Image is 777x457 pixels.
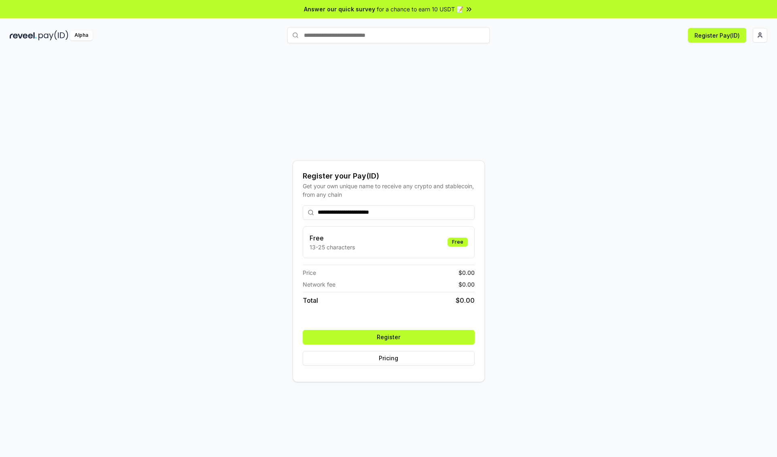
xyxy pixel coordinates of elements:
[38,30,68,40] img: pay_id
[456,295,475,305] span: $ 0.00
[303,330,475,344] button: Register
[448,238,468,247] div: Free
[303,170,475,182] div: Register your Pay(ID)
[303,268,316,277] span: Price
[310,233,355,243] h3: Free
[459,268,475,277] span: $ 0.00
[303,351,475,366] button: Pricing
[304,5,375,13] span: Answer our quick survey
[688,28,746,43] button: Register Pay(ID)
[303,295,318,305] span: Total
[303,280,335,289] span: Network fee
[310,243,355,251] p: 13-25 characters
[459,280,475,289] span: $ 0.00
[303,182,475,199] div: Get your own unique name to receive any crypto and stablecoin, from any chain
[70,30,93,40] div: Alpha
[377,5,463,13] span: for a chance to earn 10 USDT 📝
[10,30,37,40] img: reveel_dark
